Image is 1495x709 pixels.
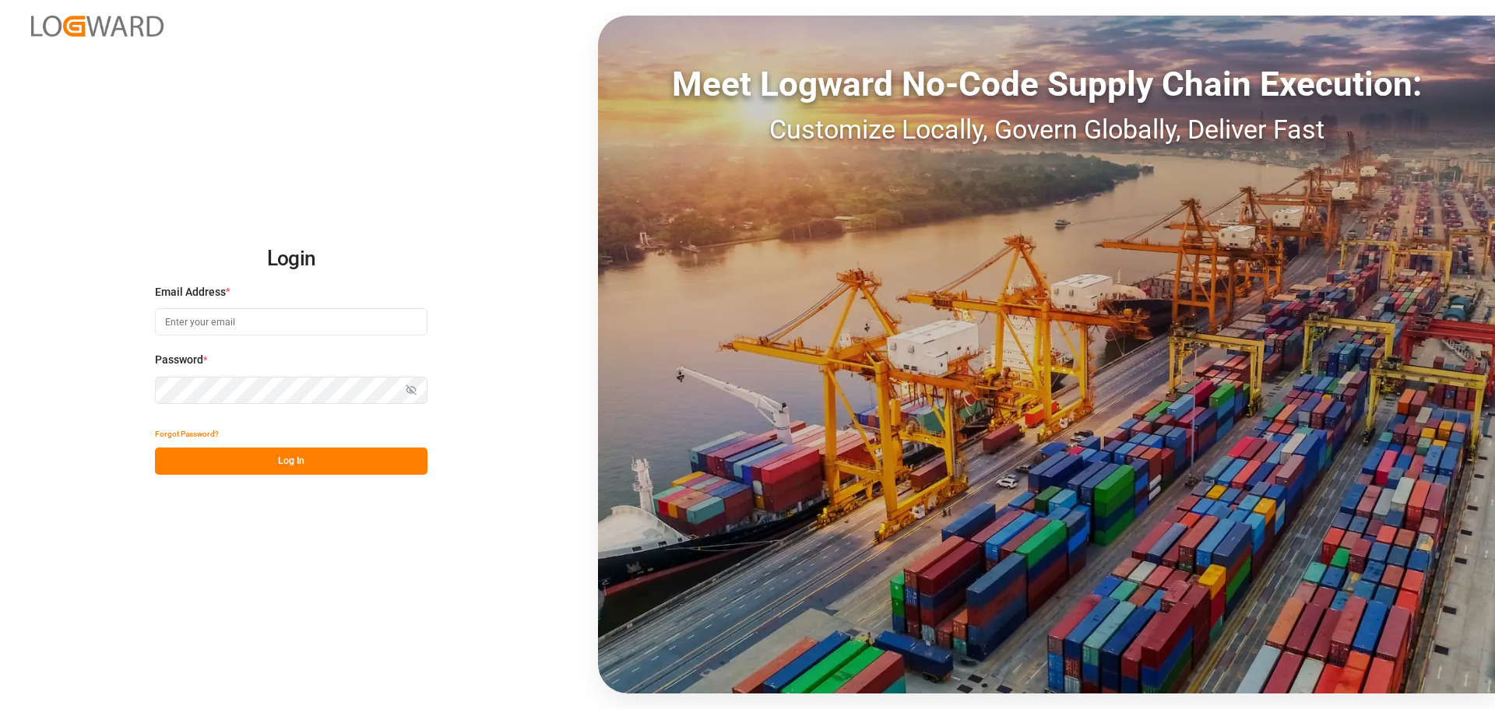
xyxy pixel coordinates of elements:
[598,110,1495,149] div: Customize Locally, Govern Globally, Deliver Fast
[31,16,164,37] img: Logward_new_orange.png
[155,420,219,448] button: Forgot Password?
[155,308,427,335] input: Enter your email
[155,234,427,284] h2: Login
[155,448,427,475] button: Log In
[155,352,203,368] span: Password
[598,58,1495,110] div: Meet Logward No-Code Supply Chain Execution:
[155,284,226,300] span: Email Address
